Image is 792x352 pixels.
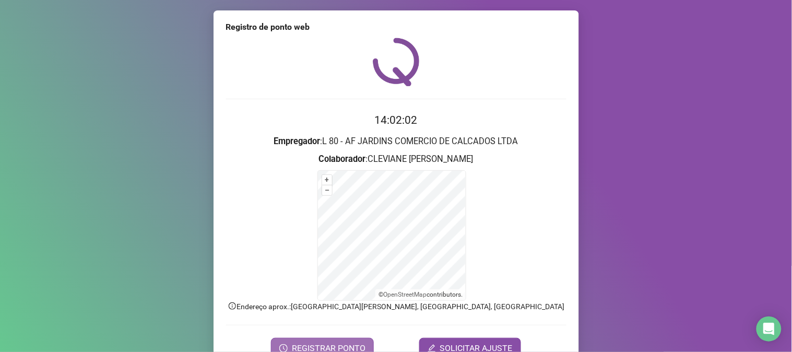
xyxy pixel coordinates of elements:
[226,21,566,33] div: Registro de ponto web
[322,175,332,185] button: +
[383,291,427,298] a: OpenStreetMap
[322,185,332,195] button: –
[373,38,420,86] img: QRPoint
[319,154,366,164] strong: Colaborador
[226,152,566,166] h3: : CLEVIANE [PERSON_NAME]
[228,301,237,311] span: info-circle
[379,291,463,298] li: © contributors.
[226,135,566,148] h3: : L 80 - AF JARDINS COMERCIO DE CALCADOS LTDA
[375,114,418,126] time: 14:02:02
[274,136,321,146] strong: Empregador
[756,316,782,342] div: Open Intercom Messenger
[226,301,566,312] p: Endereço aprox. : [GEOGRAPHIC_DATA][PERSON_NAME], [GEOGRAPHIC_DATA], [GEOGRAPHIC_DATA]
